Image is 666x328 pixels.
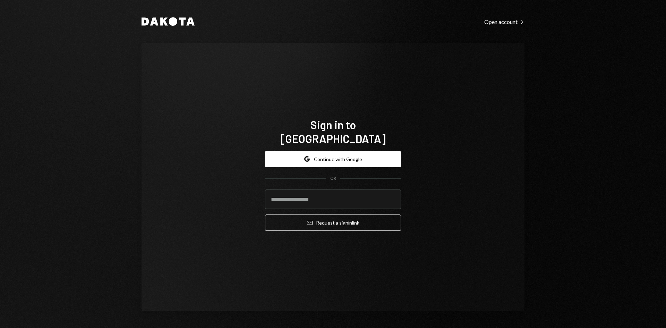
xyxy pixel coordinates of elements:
button: Continue with Google [265,151,401,167]
a: Open account [484,18,524,25]
div: OR [330,176,336,182]
h1: Sign in to [GEOGRAPHIC_DATA] [265,118,401,145]
button: Request a signinlink [265,215,401,231]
